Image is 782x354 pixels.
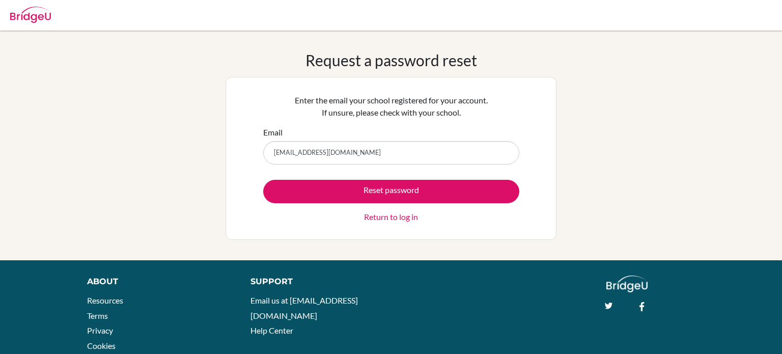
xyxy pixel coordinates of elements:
a: Cookies [87,341,116,350]
p: Enter the email your school registered for your account. If unsure, please check with your school. [263,94,519,119]
h1: Request a password reset [305,51,477,69]
a: Terms [87,311,108,320]
img: logo_white@2x-f4f0deed5e89b7ecb1c2cc34c3e3d731f90f0f143d5ea2071677605dd97b5244.png [606,276,648,292]
button: Reset password [263,180,519,203]
div: Support [250,276,380,288]
img: Bridge-U [10,7,51,23]
a: Help Center [250,325,293,335]
div: About [87,276,228,288]
label: Email [263,126,283,139]
a: Return to log in [364,211,418,223]
a: Privacy [87,325,113,335]
a: Resources [87,295,123,305]
a: Email us at [EMAIL_ADDRESS][DOMAIN_NAME] [250,295,358,320]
